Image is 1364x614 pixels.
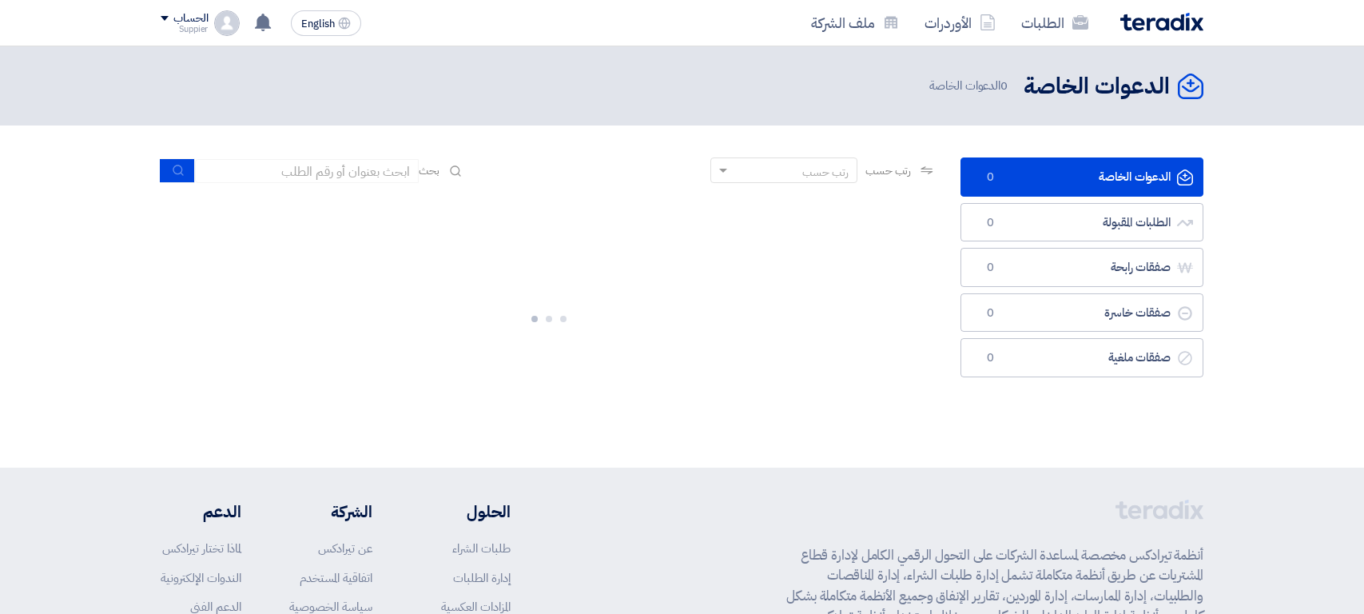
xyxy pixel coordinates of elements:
a: طلبات الشراء [452,540,511,557]
a: الطلبات [1008,4,1101,42]
a: صفقات خاسرة0 [960,293,1203,333]
div: Suppier [161,25,208,34]
a: لماذا تختار تيرادكس [162,540,241,557]
span: رتب حسب [865,162,911,179]
span: الدعوات الخاصة [929,77,1011,95]
a: الأوردرات [912,4,1008,42]
span: بحث [419,162,439,179]
span: 0 [980,350,1000,366]
button: English [291,10,361,36]
a: عن تيرادكس [318,540,372,557]
a: اتفاقية المستخدم [300,569,372,587]
a: ملف الشركة [798,4,912,42]
div: رتب حسب [802,164,849,181]
input: ابحث بعنوان أو رقم الطلب [195,159,419,183]
li: الحلول [420,500,511,524]
img: Teradix logo [1120,13,1203,31]
span: 0 [1000,77,1008,94]
a: إدارة الطلبات [453,569,511,587]
span: 0 [980,215,1000,231]
li: الشركة [289,500,372,524]
li: الدعم [161,500,241,524]
a: الندوات الإلكترونية [161,569,241,587]
span: English [301,18,335,30]
a: صفقات رابحة0 [960,248,1203,287]
img: profile_test.png [214,10,240,36]
a: صفقات ملغية0 [960,338,1203,377]
div: الحساب [173,12,208,26]
span: 0 [980,260,1000,276]
span: 0 [980,169,1000,185]
a: الطلبات المقبولة0 [960,203,1203,242]
h2: الدعوات الخاصة [1024,71,1170,102]
span: 0 [980,305,1000,321]
a: الدعوات الخاصة0 [960,157,1203,197]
